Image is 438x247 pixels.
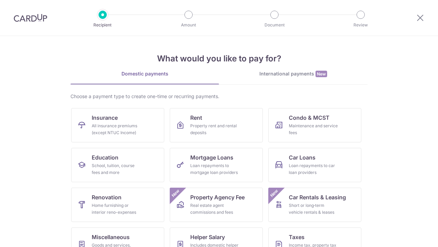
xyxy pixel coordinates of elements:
span: Car Rentals & Leasing [289,193,346,201]
span: Taxes [289,233,305,241]
div: Short or long‑term vehicle rentals & leases [289,202,338,216]
a: Car Rentals & LeasingShort or long‑term vehicle rentals & leasesNew [268,188,361,222]
p: Amount [163,22,214,28]
span: New [269,188,280,199]
a: InsuranceAll insurance premiums (except NTUC Income) [71,108,164,142]
p: Review [335,22,386,28]
span: Car Loans [289,153,315,162]
span: Education [92,153,118,162]
img: CardUp [14,14,47,22]
span: Insurance [92,114,118,122]
div: Property rent and rental deposits [190,122,240,136]
span: Rent [190,114,202,122]
div: International payments [219,70,368,78]
div: Choose a payment type to create one-time or recurring payments. [70,93,368,100]
div: Loan repayments to mortgage loan providers [190,162,240,176]
a: RentProperty rent and rental deposits [170,108,263,142]
div: School, tuition, course fees and more [92,162,141,176]
a: Car LoansLoan repayments to car loan providers [268,148,361,182]
p: Recipient [77,22,128,28]
a: RenovationHome furnishing or interior reno-expenses [71,188,164,222]
div: All insurance premiums (except NTUC Income) [92,122,141,136]
a: Mortgage LoansLoan repayments to mortgage loan providers [170,148,263,182]
span: Mortgage Loans [190,153,233,162]
span: Property Agency Fee [190,193,245,201]
p: Document [249,22,300,28]
h4: What would you like to pay for? [70,52,368,65]
div: Real estate agent commissions and fees [190,202,240,216]
a: EducationSchool, tuition, course fees and more [71,148,164,182]
div: Loan repayments to car loan providers [289,162,338,176]
span: New [315,71,327,77]
a: Condo & MCSTMaintenance and service fees [268,108,361,142]
div: Domestic payments [70,70,219,77]
span: Renovation [92,193,121,201]
span: Condo & MCST [289,114,330,122]
span: Helper Salary [190,233,225,241]
a: Property Agency FeeReal estate agent commissions and feesNew [170,188,263,222]
div: Home furnishing or interior reno-expenses [92,202,141,216]
span: New [170,188,181,199]
span: Miscellaneous [92,233,130,241]
div: Maintenance and service fees [289,122,338,136]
